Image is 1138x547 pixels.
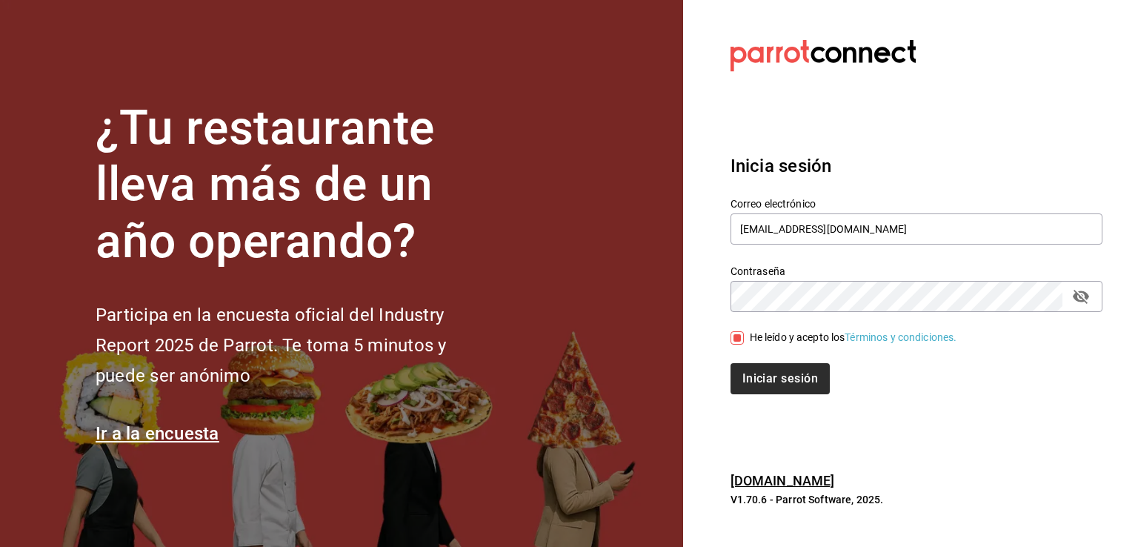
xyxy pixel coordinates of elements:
[845,331,956,343] a: Términos y condiciones.
[731,213,1102,245] input: Ingresa tu correo electrónico
[731,265,1102,276] label: Contraseña
[96,300,496,391] h2: Participa en la encuesta oficial del Industry Report 2025 de Parrot. Te toma 5 minutos y puede se...
[96,423,219,444] a: Ir a la encuesta
[750,330,957,345] div: He leído y acepto los
[731,363,830,394] button: Iniciar sesión
[731,153,1102,179] h3: Inicia sesión
[96,100,496,271] h1: ¿Tu restaurante lleva más de un año operando?
[731,492,1102,507] p: V1.70.6 - Parrot Software, 2025.
[731,198,1102,208] label: Correo electrónico
[1068,284,1094,309] button: passwordField
[731,473,835,488] a: [DOMAIN_NAME]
